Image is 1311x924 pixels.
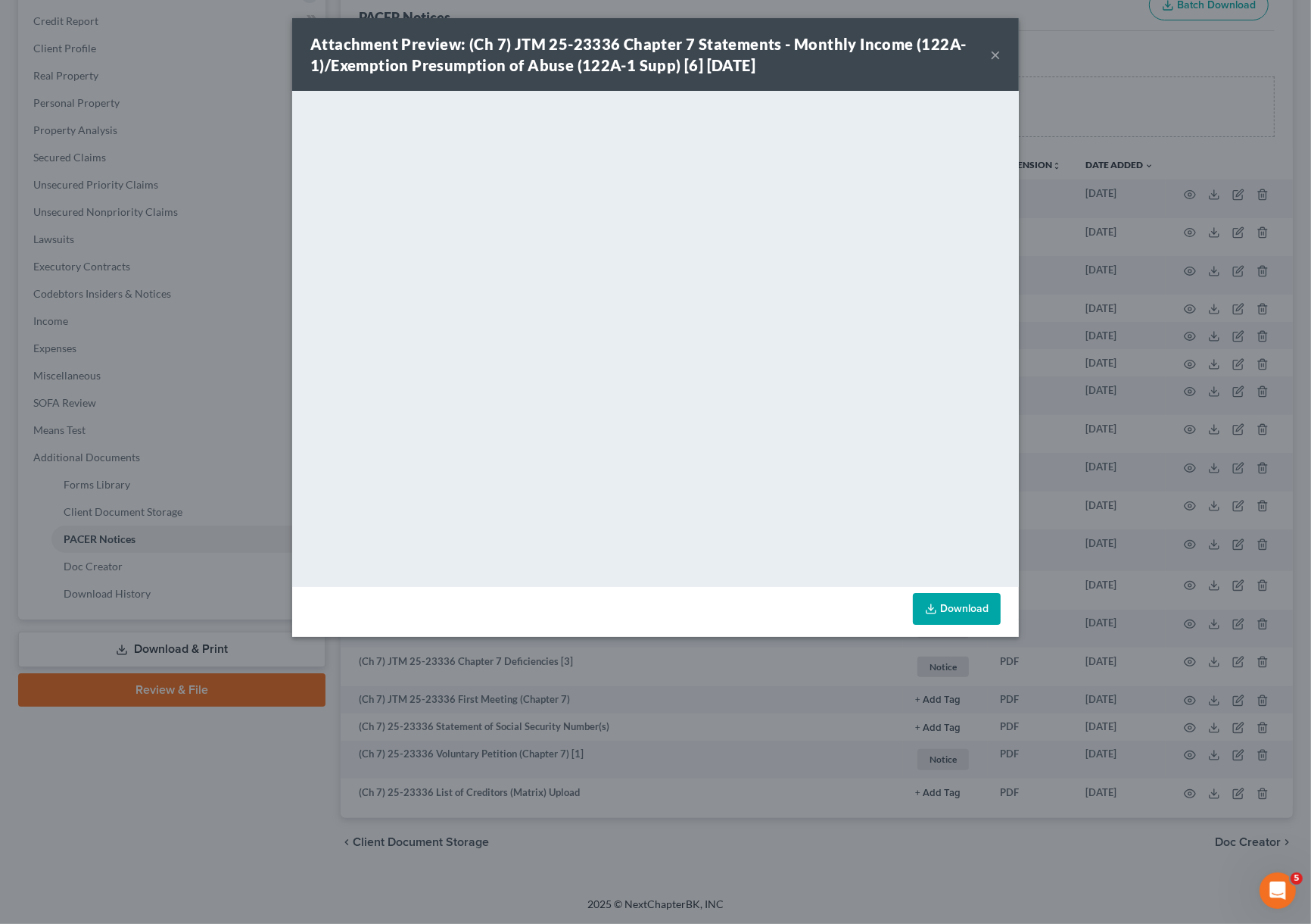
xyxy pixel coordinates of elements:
[292,91,1019,583] iframe: <object ng-attr-data='[URL][DOMAIN_NAME]' type='application/pdf' width='100%' height='650px'></ob...
[310,35,967,74] strong: Attachment Preview: (Ch 7) JTM 25-23336 Chapter 7 Statements - Monthly Income (122A-1)/Exemption ...
[913,593,1001,625] a: Download
[1291,872,1303,885] span: 5
[1260,872,1296,909] iframe: Intercom live chat
[990,45,1001,64] button: ×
